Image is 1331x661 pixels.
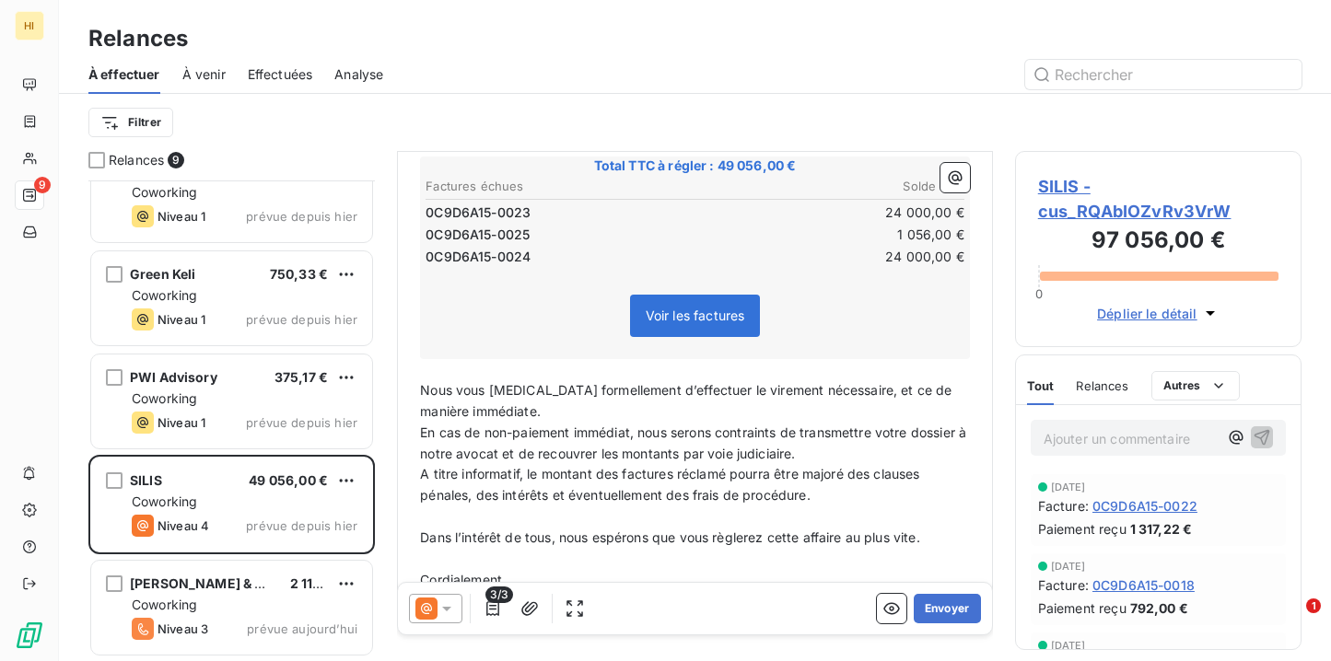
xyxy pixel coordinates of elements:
iframe: Intercom live chat [1268,598,1313,643]
span: Relances [1076,378,1128,393]
span: [PERSON_NAME] & Gittinger conseils [130,575,369,591]
span: prévue depuis hier [246,518,357,533]
th: Factures échues [425,177,694,196]
span: Cordialement, [420,572,506,587]
span: [DATE] [1051,481,1086,493]
span: Green Keli [130,266,196,282]
th: Solde TTC [696,177,965,196]
button: Autres [1151,371,1241,400]
span: 375,17 € [274,369,328,385]
span: Niveau 1 [158,312,205,327]
span: 0C9D6A15-0018 [1092,575,1195,595]
span: Coworking [132,390,197,406]
button: Filtrer [88,108,173,137]
td: 1 056,00 € [696,225,965,245]
span: 9 [168,152,184,168]
span: 0 [1035,286,1043,301]
span: Total TTC à régler : 49 056,00 € [423,157,967,175]
span: Relances [109,151,164,169]
span: Paiement reçu [1038,519,1127,539]
span: Niveau 3 [158,621,208,636]
span: 1 [1306,598,1321,613]
span: 750,33 € [270,266,328,282]
span: Facture : [1038,575,1089,595]
span: À effectuer [88,65,160,84]
span: prévue depuis hier [246,209,357,224]
span: PWI Advisory [130,369,217,385]
span: Niveau 4 [158,518,209,533]
span: Nous vous [MEDICAL_DATA] formellement d’effectuer le virement nécessaire, et ce de manière immédi... [420,382,955,419]
td: 24 000,00 € [696,203,965,223]
span: Niveau 1 [158,415,205,430]
div: grid [88,180,375,661]
h3: 97 056,00 € [1038,224,1278,261]
span: 1 317,22 € [1130,519,1193,539]
span: À venir [182,65,226,84]
span: prévue depuis hier [246,415,357,430]
span: SILIS - cus_RQAbIOZvRv3VrW [1038,174,1278,224]
span: Effectuées [248,65,313,84]
span: Coworking [132,493,197,509]
span: 792,00 € [1130,598,1188,618]
span: 0C9D6A15-0023 [426,203,531,222]
button: Envoyer [914,594,981,623]
span: 0C9D6A15-0025 [426,226,530,244]
span: prévue aujourd’hui [247,621,357,636]
span: Coworking [132,287,197,303]
span: Niveau 1 [158,209,205,224]
button: Déplier le détail [1092,303,1225,324]
span: Analyse [334,65,383,84]
span: [DATE] [1051,640,1086,651]
span: 3/3 [485,586,513,603]
span: Voir les factures [646,307,745,323]
div: HI [15,11,44,41]
span: En cas de non-paiement immédiat, nous serons contraints de transmettre votre dossier à notre avoc... [420,424,970,461]
span: 0C9D6A15-0024 [426,248,531,266]
span: Coworking [132,184,197,200]
span: Coworking [132,597,197,612]
span: 2 119,74 € [290,575,354,591]
h3: Relances [88,22,188,55]
span: Dans l’intérêt de tous, nous espérons que vous règlerez cette affaire au plus vite. [420,529,919,545]
td: 24 000,00 € [696,247,965,267]
span: Déplier le détail [1097,304,1197,323]
span: prévue depuis hier [246,312,357,327]
input: Rechercher [1025,60,1302,89]
span: 0C9D6A15-0022 [1092,496,1197,516]
span: Facture : [1038,496,1089,516]
span: SILIS [130,472,162,488]
span: [DATE] [1051,561,1086,572]
span: 9 [34,177,51,193]
img: Logo LeanPay [15,620,44,650]
span: Paiement reçu [1038,598,1127,618]
span: Tout [1027,378,1055,393]
span: 49 056,00 € [249,472,328,488]
span: A titre informatif, le montant des factures réclamé pourra être majoré des clauses pénales, des i... [420,466,923,503]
